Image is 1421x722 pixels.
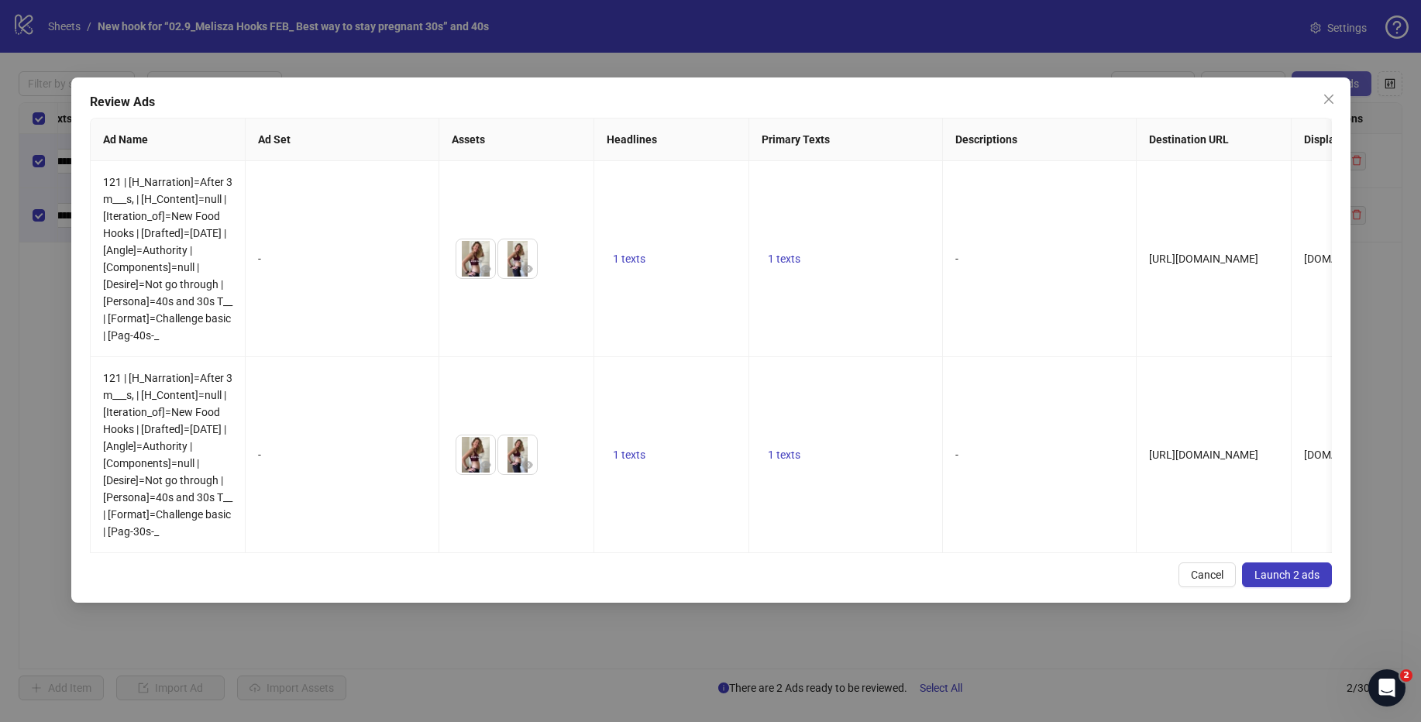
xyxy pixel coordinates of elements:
button: Preview [518,456,537,474]
th: Primary Texts [749,119,943,161]
div: Review Ads [90,93,1332,112]
span: 121 | [H_Narration]=After 3 m___s, | [H_Content]=null | [Iteration_of]=New Food Hooks | [Drafted]... [103,372,232,538]
th: Headlines [594,119,749,161]
img: Asset 1 [456,239,495,278]
span: - [955,449,958,461]
span: [URL][DOMAIN_NAME] [1149,253,1258,265]
span: [DOMAIN_NAME] [1304,449,1387,461]
th: Assets [439,119,594,161]
button: Preview [518,260,537,278]
span: 1 texts [768,449,800,461]
span: 1 texts [613,253,645,265]
button: 1 texts [762,249,807,268]
img: Asset 2 [498,239,537,278]
iframe: Intercom live chat [1368,669,1406,707]
span: [URL][DOMAIN_NAME] [1149,449,1258,461]
th: Ad Set [246,119,439,161]
span: eye [480,263,491,274]
th: Descriptions [943,119,1137,161]
span: eye [480,459,491,470]
button: 1 texts [607,249,652,268]
span: [DOMAIN_NAME] [1304,253,1387,265]
span: 2 [1400,669,1412,682]
span: 121 | [H_Narration]=After 3 m___s, | [H_Content]=null | [Iteration_of]=New Food Hooks | [Drafted]... [103,176,232,342]
div: - [258,446,426,463]
button: Cancel [1178,562,1235,587]
th: Destination URL [1137,119,1292,161]
span: Launch 2 ads [1254,569,1319,581]
button: Preview [477,456,495,474]
span: eye [522,263,533,274]
span: - [955,253,958,265]
span: 1 texts [613,449,645,461]
img: Asset 2 [498,435,537,474]
span: eye [522,459,533,470]
span: close [1322,93,1334,105]
span: 1 texts [768,253,800,265]
img: Asset 1 [456,435,495,474]
th: Ad Name [91,119,246,161]
div: - [258,250,426,267]
button: 1 texts [607,445,652,464]
button: Close [1316,87,1340,112]
button: Launch 2 ads [1241,562,1331,587]
span: Cancel [1190,569,1223,581]
button: 1 texts [762,445,807,464]
button: Preview [477,260,495,278]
